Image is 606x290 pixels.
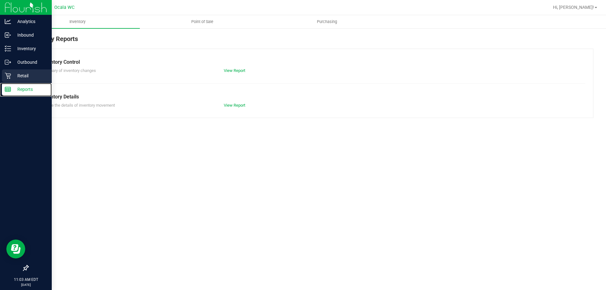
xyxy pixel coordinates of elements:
[224,68,245,73] a: View Report
[6,240,25,258] iframe: Resource center
[11,58,49,66] p: Outbound
[11,31,49,39] p: Inbound
[308,19,346,25] span: Purchasing
[11,18,49,25] p: Analytics
[264,15,389,28] a: Purchasing
[5,32,11,38] inline-svg: Inbound
[5,86,11,92] inline-svg: Reports
[183,19,222,25] span: Point of Sale
[54,5,74,10] span: Ocala WC
[3,277,49,282] p: 11:03 AM EDT
[28,34,593,49] div: Inventory Reports
[41,103,115,108] span: Explore the details of inventory movement
[11,45,49,52] p: Inventory
[140,15,264,28] a: Point of Sale
[41,58,580,66] div: Inventory Control
[3,282,49,287] p: [DATE]
[5,18,11,25] inline-svg: Analytics
[553,5,594,10] span: Hi, [PERSON_NAME]!
[15,15,140,28] a: Inventory
[11,86,49,93] p: Reports
[5,45,11,52] inline-svg: Inventory
[224,103,245,108] a: View Report
[61,19,94,25] span: Inventory
[41,93,580,101] div: Inventory Details
[5,59,11,65] inline-svg: Outbound
[41,68,96,73] span: Summary of inventory changes
[5,73,11,79] inline-svg: Retail
[11,72,49,80] p: Retail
